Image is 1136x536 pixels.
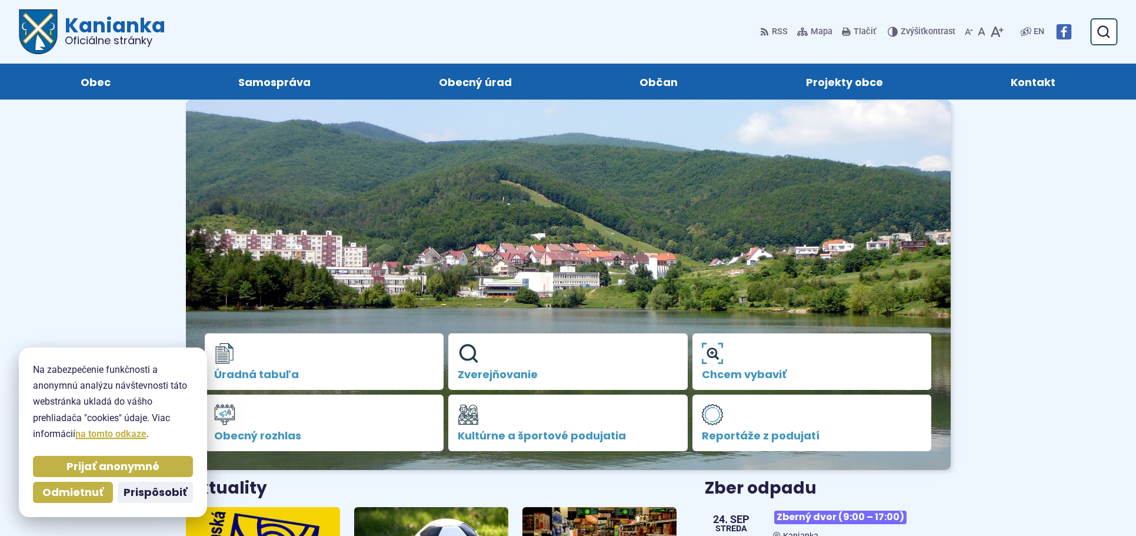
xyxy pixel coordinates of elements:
[19,9,165,54] a: Logo Kanianka, prejsť na domovskú stránku.
[214,369,435,381] span: Úradná tabuľa
[901,27,955,37] span: kontrast
[448,395,688,451] a: Kultúrne a športové podujatia
[1056,24,1071,39] img: Prejsť na Facebook stránku
[854,27,876,37] span: Tlačiť
[692,333,932,390] a: Chcem vybaviť
[975,19,988,44] button: Nastaviť pôvodnú veľkosť písma
[1031,25,1047,39] a: EN
[713,525,749,533] span: streda
[205,333,444,390] a: Úradná tabuľa
[888,19,958,44] button: Zvýšiťkontrast
[760,19,790,44] a: RSS
[988,19,1006,44] button: Zväčšiť veľkosť písma
[639,64,678,100] span: Občan
[186,479,267,498] h3: Aktuality
[42,486,104,499] span: Odmietnuť
[774,511,907,524] span: Zberný dvor (9:00 – 17:00)
[458,369,678,381] span: Zverejňovanie
[387,64,564,100] a: Obecný úrad
[692,395,932,451] a: Reportáže z podujatí
[795,19,835,44] a: Mapa
[81,64,111,100] span: Obec
[66,460,159,474] span: Prijať anonymné
[19,9,58,54] img: Prejsť na domovskú stránku
[118,482,193,503] button: Prispôsobiť
[205,395,444,451] a: Obecný rozhlas
[186,64,364,100] a: Samospráva
[806,64,883,100] span: Projekty obce
[901,27,924,37] span: Zvýšiť
[33,482,113,503] button: Odmietnuť
[772,25,788,39] span: RSS
[448,333,688,390] a: Zverejňovanie
[588,64,731,100] a: Občan
[839,19,878,44] button: Tlačiť
[58,15,165,46] h1: Kanianka
[75,428,146,439] a: na tomto odkaze
[238,64,311,100] span: Samospráva
[962,19,975,44] button: Zmenšiť veľkosť písma
[33,362,193,442] p: Na zabezpečenie funkčnosti a anonymnú analýzu návštevnosti táto webstránka ukladá do vášho prehli...
[65,35,165,46] span: Oficiálne stránky
[1011,64,1055,100] span: Kontakt
[458,430,678,442] span: Kultúrne a športové podujatia
[811,25,832,39] span: Mapa
[754,64,935,100] a: Projekty obce
[959,64,1108,100] a: Kontakt
[124,486,187,499] span: Prispôsobiť
[439,64,512,100] span: Obecný úrad
[28,64,163,100] a: Obec
[1034,25,1044,39] span: EN
[702,430,922,442] span: Reportáže z podujatí
[713,514,749,525] span: 24. sep
[702,369,922,381] span: Chcem vybaviť
[214,430,435,442] span: Obecný rozhlas
[33,456,193,477] button: Prijať anonymné
[705,479,950,498] h3: Zber odpadu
